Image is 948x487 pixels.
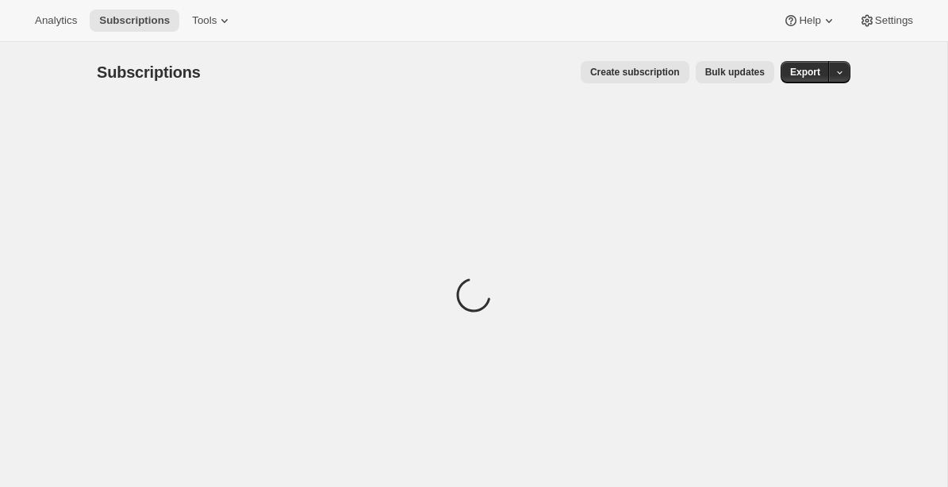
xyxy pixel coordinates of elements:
button: Tools [182,10,242,32]
span: Create subscription [590,66,680,79]
span: Bulk updates [705,66,765,79]
span: Tools [192,14,217,27]
button: Analytics [25,10,86,32]
span: Subscriptions [99,14,170,27]
button: Subscriptions [90,10,179,32]
span: Subscriptions [97,63,201,81]
button: Help [773,10,846,32]
span: Analytics [35,14,77,27]
span: Help [799,14,820,27]
span: Settings [875,14,913,27]
button: Bulk updates [696,61,774,83]
span: Export [790,66,820,79]
button: Settings [850,10,923,32]
button: Create subscription [581,61,689,83]
button: Export [781,61,830,83]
